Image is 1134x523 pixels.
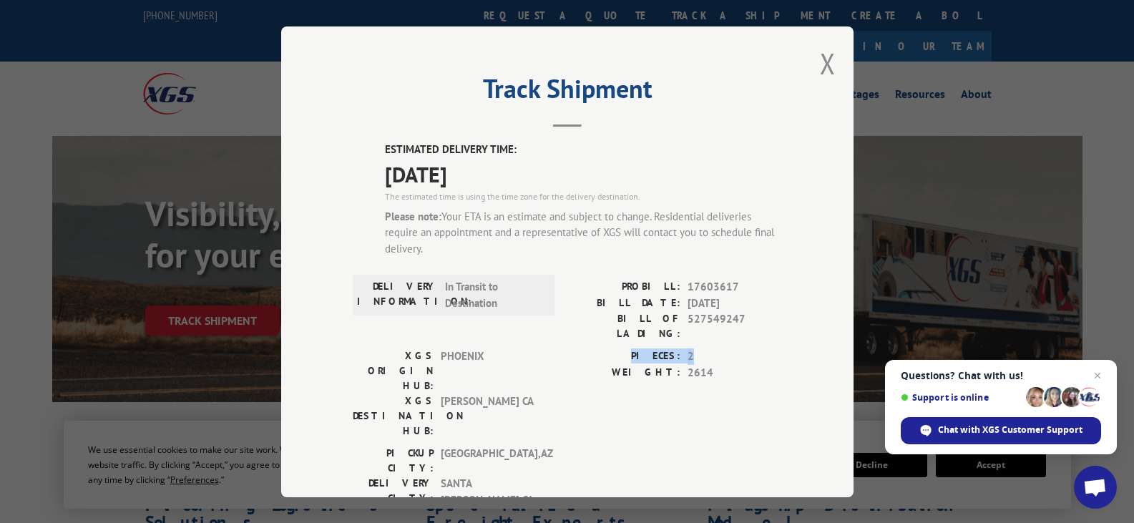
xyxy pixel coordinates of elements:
label: DELIVERY INFORMATION: [357,279,438,311]
span: Close chat [1089,367,1106,384]
h2: Track Shipment [353,79,782,106]
div: Open chat [1074,466,1117,509]
label: WEIGHT: [567,364,680,381]
label: ESTIMATED DELIVERY TIME: [385,142,782,158]
span: 17603617 [688,279,782,295]
div: Chat with XGS Customer Support [901,417,1101,444]
span: 527549247 [688,311,782,341]
span: [GEOGRAPHIC_DATA] , AZ [441,446,537,476]
div: Your ETA is an estimate and subject to change. Residential deliveries require an appointment and ... [385,208,782,257]
div: The estimated time is using the time zone for the delivery destination. [385,190,782,202]
label: PROBILL: [567,279,680,295]
label: BILL DATE: [567,295,680,311]
label: XGS ORIGIN HUB: [353,348,434,394]
span: 2614 [688,364,782,381]
label: BILL OF LADING: [567,311,680,341]
span: In Transit to Destination [445,279,542,311]
span: Questions? Chat with us! [901,370,1101,381]
label: XGS DESTINATION HUB: [353,394,434,439]
span: [DATE] [385,157,782,190]
span: Support is online [901,392,1021,403]
span: Chat with XGS Customer Support [938,424,1082,436]
span: [PERSON_NAME] CA [441,394,537,439]
label: DELIVERY CITY: [353,476,434,508]
button: Close modal [820,44,836,82]
label: PIECES: [567,348,680,365]
span: [DATE] [688,295,782,311]
span: SANTA [PERSON_NAME] , CA [441,476,537,508]
span: PHOENIX [441,348,537,394]
span: 2 [688,348,782,365]
label: PICKUP CITY: [353,446,434,476]
strong: Please note: [385,209,441,223]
